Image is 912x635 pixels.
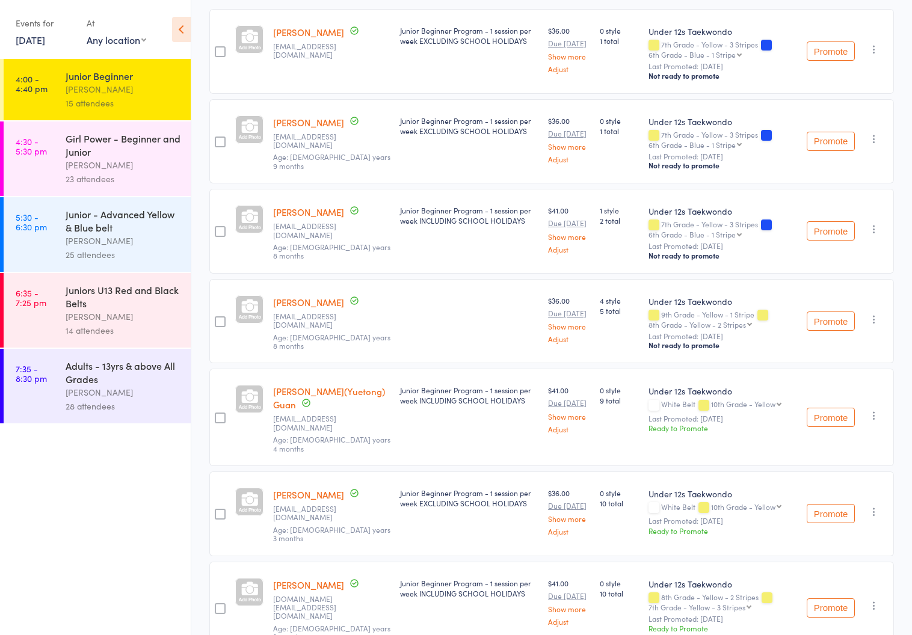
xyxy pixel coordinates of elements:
[4,121,191,196] a: 4:30 -5:30 pmGirl Power - Beginner and Junior[PERSON_NAME]23 attendees
[548,205,590,253] div: $41.00
[649,603,745,611] div: 7th Grade - Yellow - 3 Stripes
[273,385,385,411] a: [PERSON_NAME](Yuetong) Guan
[548,65,590,73] a: Adjust
[273,116,344,129] a: [PERSON_NAME]
[273,132,390,150] small: matandannya@gmail.com
[273,505,390,522] small: nseewang@hotmail.com
[273,312,390,330] small: jmwr@live.com.au
[548,52,590,60] a: Show more
[400,115,538,136] div: Junior Beginner Program - 1 session per week EXCLUDING SCHOOL HOLIDAYS
[66,234,180,248] div: [PERSON_NAME]
[807,598,855,618] button: Promote
[649,615,797,623] small: Last Promoted: [DATE]
[4,197,191,272] a: 5:30 -6:30 pmJunior - Advanced Yellow & Blue belt[PERSON_NAME]25 attendees
[66,283,180,310] div: Juniors U13 Red and Black Belts
[273,222,390,239] small: qqliu1224@gmail.com
[273,524,390,543] span: Age: [DEMOGRAPHIC_DATA] years 3 months
[66,248,180,262] div: 25 attendees
[600,115,639,126] span: 0 style
[273,578,344,591] a: [PERSON_NAME]
[273,152,390,170] span: Age: [DEMOGRAPHIC_DATA] years 9 months
[649,230,736,238] div: 6th Grade - Blue - 1 Stripe
[66,82,180,96] div: [PERSON_NAME]
[66,69,180,82] div: Junior Beginner
[600,25,639,35] span: 0 style
[273,206,344,218] a: [PERSON_NAME]
[4,59,191,120] a: 4:00 -4:40 pmJunior Beginner[PERSON_NAME]15 attendees
[649,503,797,513] div: White Belt
[16,74,48,93] time: 4:00 - 4:40 pm
[649,517,797,525] small: Last Promoted: [DATE]
[649,593,797,611] div: 8th Grade - Yellow - 2 Stripes
[16,288,46,307] time: 6:35 - 7:25 pm
[273,488,344,501] a: [PERSON_NAME]
[807,132,855,151] button: Promote
[548,25,590,73] div: $36.00
[4,349,191,423] a: 7:35 -8:30 pmAdults - 13yrs & above All Grades[PERSON_NAME]28 attendees
[600,295,639,305] span: 4 style
[548,219,590,227] small: Due [DATE]
[649,414,797,423] small: Last Promoted: [DATE]
[548,605,590,613] a: Show more
[649,623,797,633] div: Ready to Promote
[273,332,390,351] span: Age: [DEMOGRAPHIC_DATA] years 8 months
[548,309,590,317] small: Due [DATE]
[548,488,590,535] div: $36.00
[649,251,797,260] div: Not ready to promote
[600,395,639,405] span: 9 total
[66,324,180,337] div: 14 attendees
[649,488,797,500] div: Under 12s Taekwondo
[548,578,590,625] div: $41.00
[400,488,538,508] div: Junior Beginner Program - 1 session per week EXCLUDING SCHOOL HOLIDAYS
[649,321,746,328] div: 8th Grade - Yellow - 2 Stripes
[649,62,797,70] small: Last Promoted: [DATE]
[649,141,736,149] div: 6th Grade - Blue - 1 Stripe
[600,498,639,508] span: 10 total
[548,115,590,163] div: $36.00
[273,434,390,453] span: Age: [DEMOGRAPHIC_DATA] years 4 months
[273,296,344,308] a: [PERSON_NAME]
[400,578,538,598] div: Junior Beginner Program - 1 session per week INCLUDING SCHOOL HOLIDAYS
[16,212,47,232] time: 5:30 - 6:30 pm
[600,578,639,588] span: 0 style
[400,25,538,46] div: Junior Beginner Program - 1 session per week EXCLUDING SCHOOL HOLIDAYS
[649,161,797,170] div: Not ready to promote
[548,618,590,625] a: Adjust
[400,205,538,225] div: Junior Beginner Program - 1 session per week INCLUDING SCHOOL HOLIDAYS
[548,413,590,420] a: Show more
[16,137,47,156] time: 4:30 - 5:30 pm
[548,129,590,138] small: Due [DATE]
[548,233,590,241] a: Show more
[649,332,797,340] small: Last Promoted: [DATE]
[87,13,146,33] div: At
[600,126,639,136] span: 1 total
[548,155,590,163] a: Adjust
[807,41,855,61] button: Promote
[273,242,390,260] span: Age: [DEMOGRAPHIC_DATA] years 8 months
[66,385,180,399] div: [PERSON_NAME]
[600,215,639,225] span: 2 total
[649,220,797,238] div: 7th Grade - Yellow - 3 Stripes
[548,39,590,48] small: Due [DATE]
[66,158,180,172] div: [PERSON_NAME]
[273,595,390,621] small: sethleslie.au@gmail.com
[649,526,797,536] div: Ready to Promote
[273,414,390,432] small: buddyring55@gmail.com
[16,13,75,33] div: Events for
[548,515,590,523] a: Show more
[649,40,797,58] div: 7th Grade - Yellow - 3 Stripes
[66,359,180,385] div: Adults - 13yrs & above All Grades
[649,340,797,350] div: Not ready to promote
[548,335,590,343] a: Adjust
[807,408,855,427] button: Promote
[649,115,797,127] div: Under 12s Taekwondo
[649,205,797,217] div: Under 12s Taekwondo
[807,311,855,331] button: Promote
[548,527,590,535] a: Adjust
[548,295,590,343] div: $36.00
[649,152,797,161] small: Last Promoted: [DATE]
[649,25,797,37] div: Under 12s Taekwondo
[548,385,590,432] div: $41.00
[66,132,180,158] div: Girl Power - Beginner and Junior
[649,385,797,397] div: Under 12s Taekwondo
